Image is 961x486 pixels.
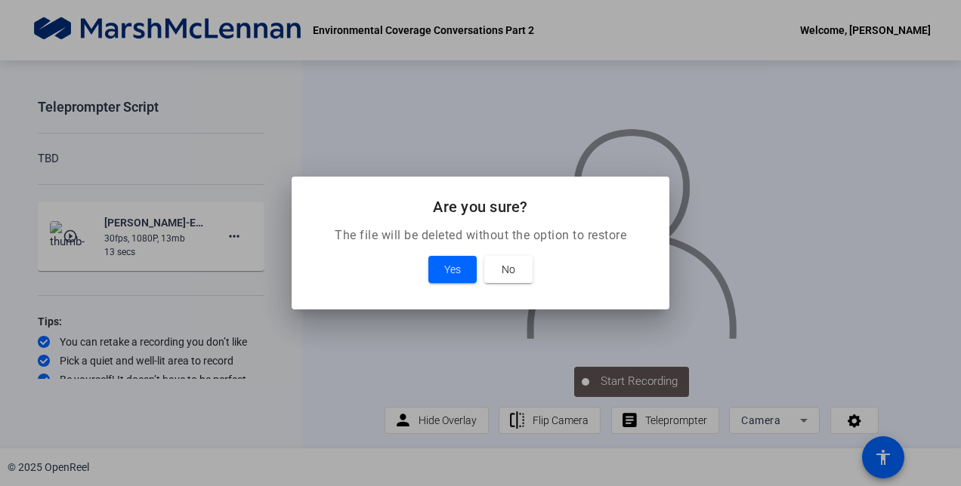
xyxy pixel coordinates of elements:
[484,256,533,283] button: No
[310,195,651,219] h2: Are you sure?
[310,226,651,245] p: The file will be deleted without the option to restore
[444,260,461,278] span: Yes
[502,260,515,278] span: No
[428,256,477,283] button: Yes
